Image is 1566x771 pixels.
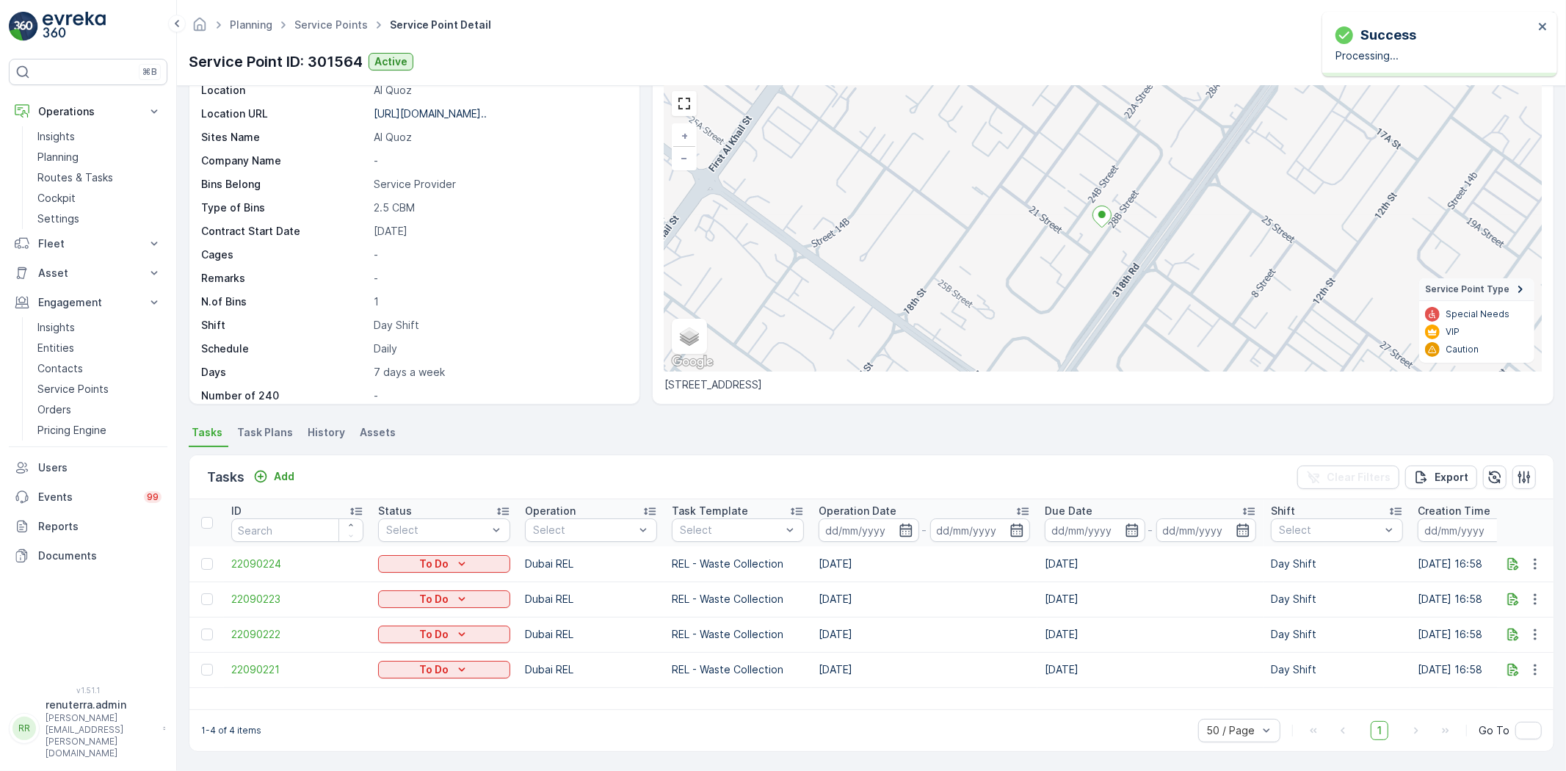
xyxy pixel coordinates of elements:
[32,379,167,399] a: Service Points
[201,664,213,676] div: Toggle Row Selected
[533,523,634,537] p: Select
[1479,723,1509,738] span: Go To
[189,51,363,73] p: Service Point ID: 301564
[819,518,919,542] input: dd/mm/yyyy
[201,271,368,286] p: Remarks
[374,341,624,356] p: Daily
[231,518,363,542] input: Search
[43,12,106,41] img: logo_light-DOdMpM7g.png
[1297,466,1399,489] button: Clear Filters
[811,546,1037,582] td: [DATE]
[1045,518,1145,542] input: dd/mm/yyyy
[374,388,624,403] p: -
[525,504,576,518] p: Operation
[201,200,368,215] p: Type of Bins
[142,66,157,78] p: ⌘B
[12,717,36,740] div: RR
[673,93,695,115] a: View Fullscreen
[378,504,412,518] p: Status
[378,661,510,678] button: To Do
[308,425,345,440] span: History
[192,425,222,440] span: Tasks
[201,247,368,262] p: Cages
[201,388,368,403] p: Number of 240
[38,519,162,534] p: Reports
[1271,662,1403,677] p: Day Shift
[32,209,167,229] a: Settings
[369,53,413,70] button: Active
[201,177,368,192] p: Bins Belong
[378,590,510,608] button: To Do
[201,83,368,98] p: Location
[9,686,167,695] span: v 1.51.1
[1335,48,1534,63] p: Processing...
[1405,466,1477,489] button: Export
[147,491,159,503] p: 99
[201,224,368,239] p: Contract Start Date
[247,468,300,485] button: Add
[419,557,449,571] p: To Do
[374,224,624,239] p: [DATE]
[32,188,167,209] a: Cockpit
[1538,21,1548,35] button: close
[231,557,363,571] a: 22090224
[374,365,624,380] p: 7 days a week
[374,54,407,69] p: Active
[9,541,167,571] a: Documents
[1418,518,1518,542] input: dd/mm/yyyy
[525,557,657,571] p: Dubai REL
[1148,521,1153,539] p: -
[1271,557,1403,571] p: Day Shift
[37,150,79,164] p: Planning
[374,153,624,168] p: -
[419,662,449,677] p: To Do
[378,626,510,643] button: To Do
[9,97,167,126] button: Operations
[231,627,363,642] a: 22090222
[374,294,624,309] p: 1
[201,341,368,356] p: Schedule
[681,151,688,164] span: −
[1156,518,1257,542] input: dd/mm/yyyy
[37,170,113,185] p: Routes & Tasks
[32,317,167,338] a: Insights
[374,318,624,333] p: Day Shift
[374,271,624,286] p: -
[37,382,109,397] p: Service Points
[32,358,167,379] a: Contacts
[37,341,74,355] p: Entities
[668,352,717,372] a: Open this area in Google Maps (opens a new window)
[673,125,695,147] a: Zoom In
[672,504,748,518] p: Task Template
[1327,470,1391,485] p: Clear Filters
[387,18,494,32] span: Service Point Detail
[672,627,804,642] p: REL - Waste Collection
[231,662,363,677] a: 22090221
[201,365,368,380] p: Days
[1446,326,1460,338] p: VIP
[419,592,449,607] p: To Do
[231,592,363,607] a: 22090223
[9,482,167,512] a: Events99
[32,167,167,188] a: Routes & Tasks
[192,22,208,35] a: Homepage
[37,423,106,438] p: Pricing Engine
[811,652,1037,687] td: [DATE]
[37,211,79,226] p: Settings
[38,295,138,310] p: Engagement
[1371,721,1388,740] span: 1
[37,402,71,417] p: Orders
[673,320,706,352] a: Layers
[1271,592,1403,607] p: Day Shift
[1418,504,1490,518] p: Creation Time
[673,147,695,169] a: Zoom Out
[386,523,487,537] p: Select
[201,629,213,640] div: Toggle Row Selected
[680,523,781,537] p: Select
[672,592,804,607] p: REL - Waste Collection
[1271,504,1295,518] p: Shift
[32,126,167,147] a: Insights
